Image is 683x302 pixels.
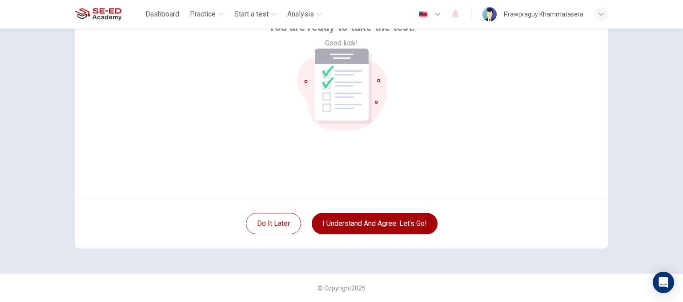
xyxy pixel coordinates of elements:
[190,9,216,20] span: Practice
[482,7,497,21] img: Profile picture
[75,5,121,23] img: SE-ED Academy logo
[325,38,358,49] span: Good luck!
[246,213,301,234] button: Do it later
[234,9,269,20] span: Start a test
[231,6,280,22] button: Start a test
[418,11,429,18] img: en
[504,9,583,20] div: Prawpraguy Khammatasera
[317,285,366,292] span: © Copyright 2025
[142,6,183,22] button: Dashboard
[284,6,325,22] button: Analysis
[186,6,227,22] button: Practice
[145,9,179,20] span: Dashboard
[287,9,314,20] span: Analysis
[75,5,142,23] a: SE-ED Academy logo
[312,213,438,234] button: I understand and agree. Let’s go!
[653,272,674,293] div: Open Intercom Messenger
